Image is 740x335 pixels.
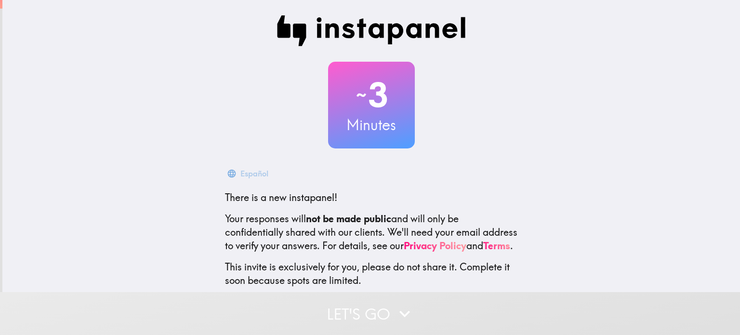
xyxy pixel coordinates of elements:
b: not be made public [306,213,391,225]
span: There is a new instapanel! [225,191,337,203]
button: Español [225,164,272,183]
img: Instapanel [277,15,466,46]
a: Terms [483,240,510,252]
h3: Minutes [328,115,415,135]
div: Español [240,167,268,180]
span: ~ [355,80,368,109]
h2: 3 [328,75,415,115]
a: Privacy Policy [404,240,466,252]
p: Your responses will and will only be confidentially shared with our clients. We'll need your emai... [225,212,518,253]
p: This invite is exclusively for you, please do not share it. Complete it soon because spots are li... [225,260,518,287]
